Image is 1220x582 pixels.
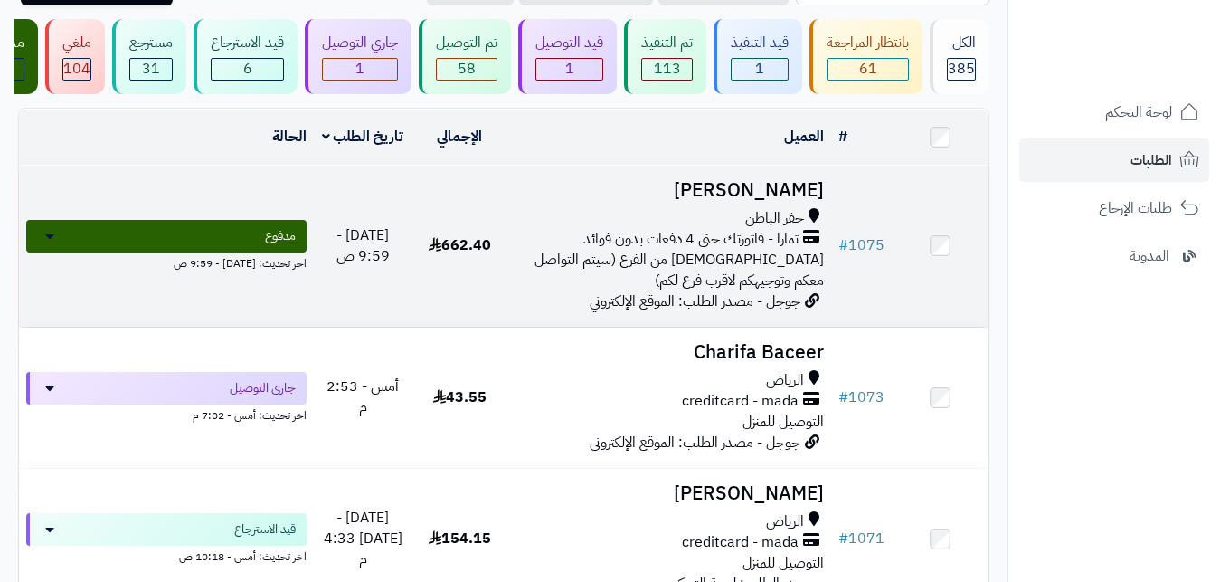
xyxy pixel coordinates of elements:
[827,33,909,53] div: بانتظار المراجعة
[732,59,788,80] div: 1
[745,208,804,229] span: حفر الباطن
[515,483,824,504] h3: [PERSON_NAME]
[766,370,804,391] span: الرياض
[742,411,824,433] span: التوصيل للمنزل
[63,59,90,80] div: 104
[838,234,848,256] span: #
[437,126,482,148] a: الإجمالي
[755,58,764,80] span: 1
[1130,243,1169,269] span: المدونة
[322,33,398,53] div: جاري التوصيل
[26,253,307,272] div: اخر تحديث: [DATE] - 9:59 ص
[26,546,307,565] div: اخر تحديث: أمس - 10:18 ص
[130,59,172,80] div: 31
[26,405,307,424] div: اخر تحديث: أمس - 7:02 م
[838,234,884,256] a: #1075
[731,33,789,53] div: قيد التنفيذ
[437,59,497,80] div: 58
[429,234,491,256] span: 662.40
[323,59,397,80] div: 1
[828,59,908,80] div: 61
[859,58,877,80] span: 61
[838,386,848,408] span: #
[590,432,800,453] span: جوجل - مصدر الطلب: الموقع الإلكتروني
[926,19,993,94] a: الكل385
[710,19,806,94] a: قيد التنفيذ 1
[1097,51,1203,89] img: logo-2.png
[784,126,824,148] a: العميل
[583,229,799,250] span: تمارا - فاتورتك حتى 4 دفعات بدون فوائد
[766,511,804,532] span: الرياض
[1019,234,1209,278] a: المدونة
[682,391,799,412] span: creditcard - mada
[272,126,307,148] a: الحالة
[534,249,824,291] span: [DEMOGRAPHIC_DATA] من الفرع (سيتم التواصل معكم وتوجيهكم لاقرب فرع لكم)
[642,59,692,80] div: 113
[620,19,710,94] a: تم التنفيذ 113
[641,33,693,53] div: تم التنفيذ
[324,507,402,570] span: [DATE] - [DATE] 4:33 م
[515,342,824,363] h3: Charifa Baceer
[806,19,926,94] a: بانتظار المراجعة 61
[129,33,173,53] div: مسترجع
[190,19,301,94] a: قيد الاسترجاع 6
[947,33,976,53] div: الكل
[322,126,404,148] a: تاريخ الطلب
[212,59,283,80] div: 6
[535,33,603,53] div: قيد التوصيل
[838,528,848,549] span: #
[301,19,415,94] a: جاري التوصيل 1
[1105,100,1172,125] span: لوحة التحكم
[654,58,681,80] span: 113
[536,59,602,80] div: 1
[515,19,620,94] a: قيد التوصيل 1
[565,58,574,80] span: 1
[243,58,252,80] span: 6
[429,528,491,549] span: 154.15
[948,58,975,80] span: 385
[682,532,799,553] span: creditcard - mada
[590,291,800,312] span: جوجل - مصدر الطلب: الموقع الإلكتروني
[234,520,296,539] span: قيد الاسترجاع
[326,376,399,418] span: أمس - 2:53 م
[838,386,884,408] a: #1073
[109,19,190,94] a: مسترجع 31
[63,58,90,80] span: 104
[436,33,497,53] div: تم التوصيل
[1019,91,1209,134] a: لوحة التحكم
[415,19,515,94] a: تم التوصيل 58
[62,33,91,53] div: ملغي
[1099,196,1172,221] span: طلبات الإرجاع
[1019,186,1209,230] a: طلبات الإرجاع
[515,180,824,201] h3: [PERSON_NAME]
[230,379,296,397] span: جاري التوصيل
[211,33,284,53] div: قيد الاسترجاع
[336,224,390,267] span: [DATE] - 9:59 ص
[42,19,109,94] a: ملغي 104
[142,58,160,80] span: 31
[838,528,884,549] a: #1071
[1130,148,1172,173] span: الطلبات
[1019,138,1209,182] a: الطلبات
[838,126,847,148] a: #
[355,58,364,80] span: 1
[742,552,824,574] span: التوصيل للمنزل
[265,227,296,245] span: مدفوع
[433,386,487,408] span: 43.55
[458,58,476,80] span: 58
